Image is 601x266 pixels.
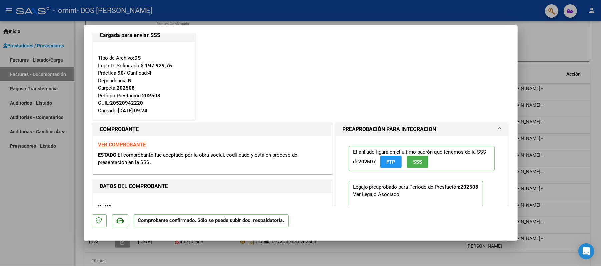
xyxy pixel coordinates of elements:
[336,123,508,136] mat-expansion-panel-header: PREAPROBACIÓN PARA INTEGRACION
[407,156,428,168] button: SSS
[358,159,376,165] strong: 202507
[380,156,402,168] button: FTP
[110,99,143,107] div: 20520942220
[118,70,124,76] strong: 90
[353,206,434,249] span: CUIL: Nombre y Apellido: Período Desde: Período Hasta: Admite Dependencia:
[148,70,152,76] strong: 4
[135,55,141,61] strong: DS
[128,78,132,84] strong: N
[353,191,400,198] div: Ver Legajo Asociado
[342,125,436,133] h1: PREAPROBACIÓN PARA INTEGRACION
[413,159,422,165] span: SSS
[100,31,188,39] h1: Cargada para enviar SSS
[142,93,161,99] strong: 202508
[98,47,190,115] div: Tipo de Archivo: Importe Solicitado: Práctica: / Cantidad: Dependencia: Carpeta: Período Prestaci...
[98,152,298,166] span: El comprobante fue aceptado por la obra social, codificado y está en proceso de presentación en l...
[98,152,118,158] span: ESTADO:
[461,184,479,190] strong: 202508
[98,203,167,211] p: CUIT
[100,183,168,189] strong: DATOS DEL COMPROBANTE
[349,146,495,171] p: El afiliado figura en el ultimo padrón que tenemos de la SSS de
[117,85,135,91] strong: 202508
[118,108,148,114] strong: [DATE] 09:24
[100,126,139,132] strong: COMPROBANTE
[134,214,289,227] p: Comprobante confirmado. Sólo se puede subir doc. respaldatoria.
[98,142,146,148] a: VER COMPROBANTE
[386,159,395,165] span: FTP
[349,181,483,252] p: Legajo preaprobado para Período de Prestación:
[141,63,172,69] strong: $ 197.929,76
[365,205,398,213] div: 20520942220
[578,243,594,259] div: Open Intercom Messenger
